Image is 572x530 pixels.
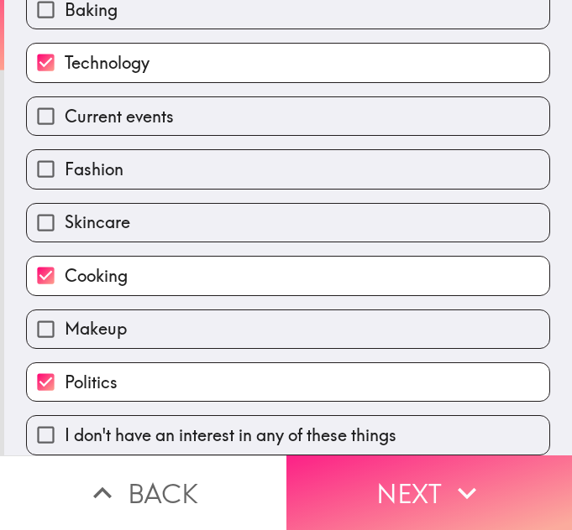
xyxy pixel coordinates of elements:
span: I don't have an interest in any of these things [65,423,396,447]
button: I don't have an interest in any of these things [27,416,549,454]
button: Technology [27,44,549,81]
button: Skincare [27,204,549,242]
button: Politics [27,363,549,401]
span: Current events [65,105,174,128]
button: Current events [27,97,549,135]
span: Politics [65,371,118,394]
span: Skincare [65,210,130,234]
span: Technology [65,51,150,75]
button: Fashion [27,150,549,188]
button: Makeup [27,310,549,348]
span: Fashion [65,158,123,181]
button: Cooking [27,257,549,294]
span: Cooking [65,264,128,288]
span: Makeup [65,317,127,340]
